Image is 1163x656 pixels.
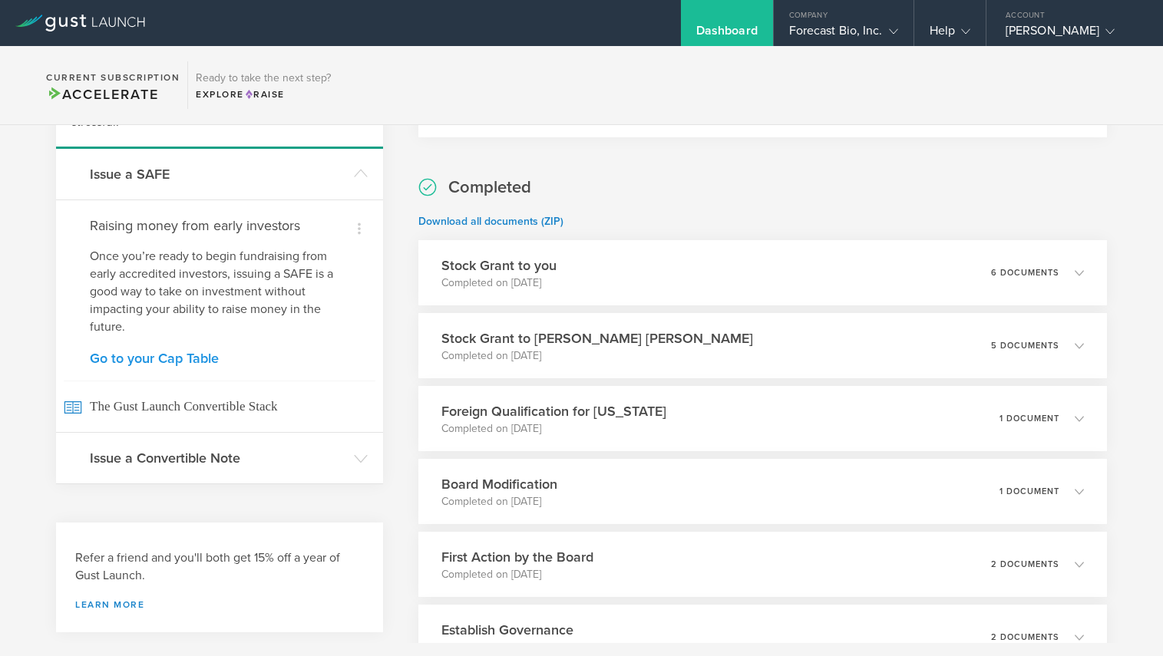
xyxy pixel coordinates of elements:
h3: Ready to take the next step? [196,73,331,84]
p: Completed on [DATE] [441,348,753,364]
h4: Raising money from early investors [90,216,349,236]
h3: Refer a friend and you'll both get 15% off a year of Gust Launch. [75,549,364,585]
h3: Stock Grant to you [441,255,557,275]
p: Completed on [DATE] [441,567,593,582]
h3: Board Modification [441,474,557,494]
p: Once you’re ready to begin fundraising from early accredited investors, issuing a SAFE is a good ... [90,248,349,336]
p: 5 documents [991,341,1059,350]
div: Dashboard [696,23,758,46]
h2: Completed [448,176,531,199]
span: Raise [244,89,285,100]
h3: First Action by the Board [441,547,593,567]
h3: Issue a Convertible Note [90,448,346,468]
p: 1 document [999,414,1059,423]
a: Go to your Cap Table [90,351,349,365]
p: Completed on [DATE] [441,640,573,655]
h3: Stock Grant to [PERSON_NAME] [PERSON_NAME] [441,328,753,348]
a: The Gust Launch Convertible Stack [56,381,383,432]
p: Completed on [DATE] [441,421,666,437]
h3: Issue a SAFE [90,164,346,184]
h2: Current Subscription [46,73,180,82]
p: Completed on [DATE] [441,494,557,509]
div: Forecast Bio, Inc. [789,23,898,46]
div: [PERSON_NAME] [1006,23,1136,46]
div: Help [930,23,970,46]
a: Learn more [75,600,364,609]
iframe: Chat Widget [1086,582,1163,656]
p: 1 document [999,487,1059,496]
p: 2 documents [991,560,1059,569]
p: Completed on [DATE] [441,275,557,291]
h3: Foreign Qualification for [US_STATE] [441,401,666,421]
p: 6 documents [991,269,1059,277]
span: The Gust Launch Convertible Stack [64,381,375,432]
h3: Establish Governance [441,620,573,640]
span: Accelerate [46,86,158,103]
a: Download all documents (ZIP) [418,215,563,228]
div: Explore [196,87,331,101]
div: Ready to take the next step?ExploreRaise [187,61,339,109]
p: 2 documents [991,633,1059,641]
